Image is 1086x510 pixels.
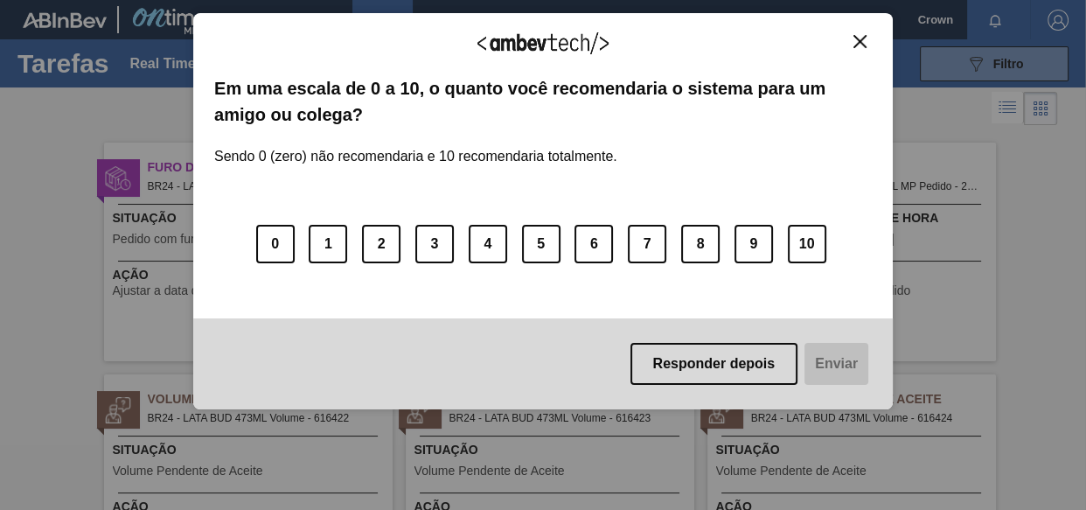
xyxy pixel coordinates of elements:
button: Close [848,34,872,49]
button: 2 [362,225,400,263]
label: Em uma escala de 0 a 10, o quanto você recomendaria o sistema para um amigo ou colega? [214,75,872,129]
label: Sendo 0 (zero) não recomendaria e 10 recomendaria totalmente. [214,128,617,164]
button: 5 [522,225,560,263]
button: 9 [734,225,773,263]
button: 1 [309,225,347,263]
button: 6 [574,225,613,263]
img: Logo Ambevtech [477,32,609,54]
button: 10 [788,225,826,263]
button: Responder depois [630,343,798,385]
button: 0 [256,225,295,263]
img: Close [853,35,867,48]
button: 4 [469,225,507,263]
button: 3 [415,225,454,263]
button: 8 [681,225,720,263]
button: 7 [628,225,666,263]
